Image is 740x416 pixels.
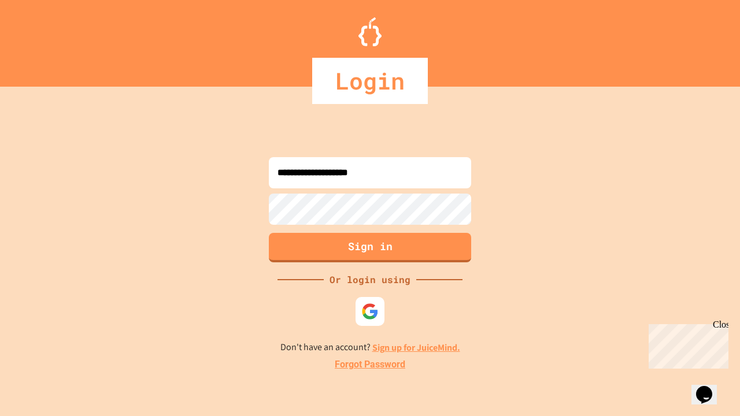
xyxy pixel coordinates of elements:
p: Don't have an account? [280,340,460,355]
a: Sign up for JuiceMind. [372,341,460,354]
a: Forgot Password [335,358,405,372]
img: google-icon.svg [361,303,379,320]
div: Or login using [324,273,416,287]
iframe: chat widget [691,370,728,404]
img: Logo.svg [358,17,382,46]
button: Sign in [269,233,471,262]
div: Chat with us now!Close [5,5,80,73]
iframe: chat widget [644,320,728,369]
div: Login [312,58,428,104]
